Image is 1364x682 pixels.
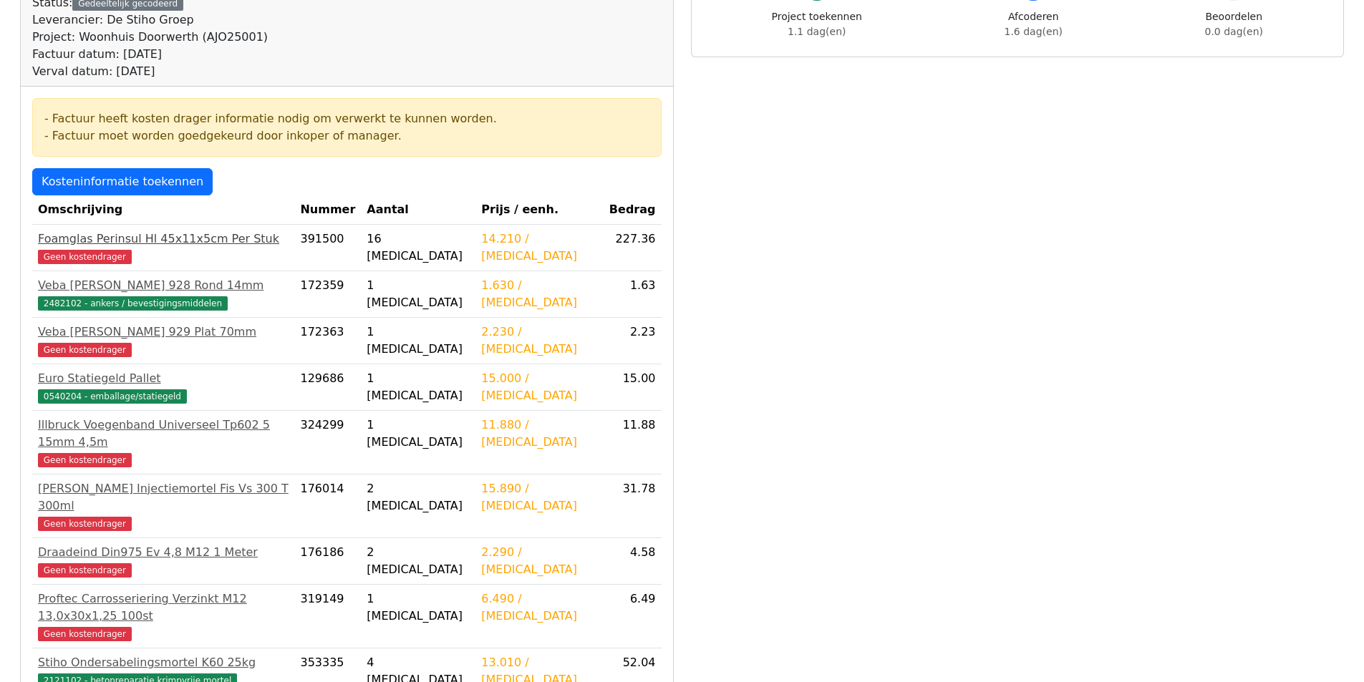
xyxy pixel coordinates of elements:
[294,195,361,225] th: Nummer
[367,480,470,515] div: 2 [MEDICAL_DATA]
[604,474,662,538] td: 31.78
[481,544,598,578] div: 2.290 / [MEDICAL_DATA]
[481,230,598,265] div: 14.210 / [MEDICAL_DATA]
[38,277,289,311] a: Veba [PERSON_NAME] 928 Rond 14mm2482102 - ankers / bevestigingsmiddelen
[1005,9,1063,39] div: Afcoderen
[44,110,649,127] div: - Factuur heeft kosten drager informatie nodig om verwerkt te kunnen worden.
[32,195,294,225] th: Omschrijving
[32,46,268,63] div: Factuur datum: [DATE]
[1205,26,1263,37] span: 0.0 dag(en)
[38,277,289,294] div: Veba [PERSON_NAME] 928 Rond 14mm
[481,590,598,625] div: 6.490 / [MEDICAL_DATA]
[32,63,268,80] div: Verval datum: [DATE]
[367,230,470,265] div: 16 [MEDICAL_DATA]
[38,654,289,671] div: Stiho Ondersabelingsmortel K60 25kg
[38,370,289,404] a: Euro Statiegeld Pallet0540204 - emballage/statiegeld
[32,168,213,195] a: Kosteninformatie toekennen
[604,538,662,585] td: 4.58
[38,230,289,248] div: Foamglas Perinsul Hl 45x11x5cm Per Stuk
[38,517,132,531] span: Geen kostendrager
[1005,26,1063,37] span: 1.6 dag(en)
[38,544,289,578] a: Draadeind Din975 Ev 4,8 M12 1 MeterGeen kostendrager
[294,364,361,411] td: 129686
[604,364,662,411] td: 15.00
[604,585,662,648] td: 6.49
[604,271,662,318] td: 1.63
[481,416,598,451] div: 11.880 / [MEDICAL_DATA]
[294,538,361,585] td: 176186
[294,411,361,474] td: 324299
[481,480,598,515] div: 15.890 / [MEDICAL_DATA]
[38,480,289,515] div: [PERSON_NAME] Injectiemortel Fis Vs 300 T 300ml
[604,225,662,271] td: 227.36
[367,323,470,358] div: 1 [MEDICAL_DATA]
[32,11,268,29] div: Leverancier: De Stiho Groep
[38,544,289,561] div: Draadeind Din975 Ev 4,8 M12 1 Meter
[481,277,598,311] div: 1.630 / [MEDICAL_DATA]
[294,585,361,648] td: 319149
[604,411,662,474] td: 11.88
[38,323,289,358] a: Veba [PERSON_NAME] 929 Plat 70mmGeen kostendrager
[1205,9,1263,39] div: Beoordelen
[772,9,862,39] div: Project toekennen
[38,343,132,357] span: Geen kostendrager
[38,590,289,642] a: Proftec Carrosseriering Verzinkt M12 13,0x30x1,25 100stGeen kostendrager
[38,627,132,641] span: Geen kostendrager
[38,416,289,451] div: Illbruck Voegenband Universeel Tp602 5 15mm 4,5m
[38,590,289,625] div: Proftec Carrosseriering Verzinkt M12 13,0x30x1,25 100st
[294,474,361,538] td: 176014
[475,195,604,225] th: Prijs / eenh.
[38,296,228,311] span: 2482102 - ankers / bevestigingsmiddelen
[38,416,289,468] a: Illbruck Voegenband Universeel Tp602 5 15mm 4,5mGeen kostendrager
[367,544,470,578] div: 2 [MEDICAL_DATA]
[367,416,470,451] div: 1 [MEDICAL_DATA]
[294,271,361,318] td: 172359
[38,370,289,387] div: Euro Statiegeld Pallet
[44,127,649,145] div: - Factuur moet worden goedgekeurd door inkoper of manager.
[604,195,662,225] th: Bedrag
[604,318,662,364] td: 2.23
[481,370,598,404] div: 15.000 / [MEDICAL_DATA]
[38,250,132,264] span: Geen kostendrager
[481,323,598,358] div: 2.230 / [MEDICAL_DATA]
[361,195,475,225] th: Aantal
[294,318,361,364] td: 172363
[367,277,470,311] div: 1 [MEDICAL_DATA]
[367,590,470,625] div: 1 [MEDICAL_DATA]
[38,453,132,467] span: Geen kostendrager
[38,230,289,265] a: Foamglas Perinsul Hl 45x11x5cm Per StukGeen kostendrager
[38,563,132,578] span: Geen kostendrager
[294,225,361,271] td: 391500
[38,480,289,532] a: [PERSON_NAME] Injectiemortel Fis Vs 300 T 300mlGeen kostendrager
[38,389,187,404] span: 0540204 - emballage/statiegeld
[788,26,846,37] span: 1.1 dag(en)
[32,29,268,46] div: Project: Woonhuis Doorwerth (AJO25001)
[367,370,470,404] div: 1 [MEDICAL_DATA]
[38,323,289,341] div: Veba [PERSON_NAME] 929 Plat 70mm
